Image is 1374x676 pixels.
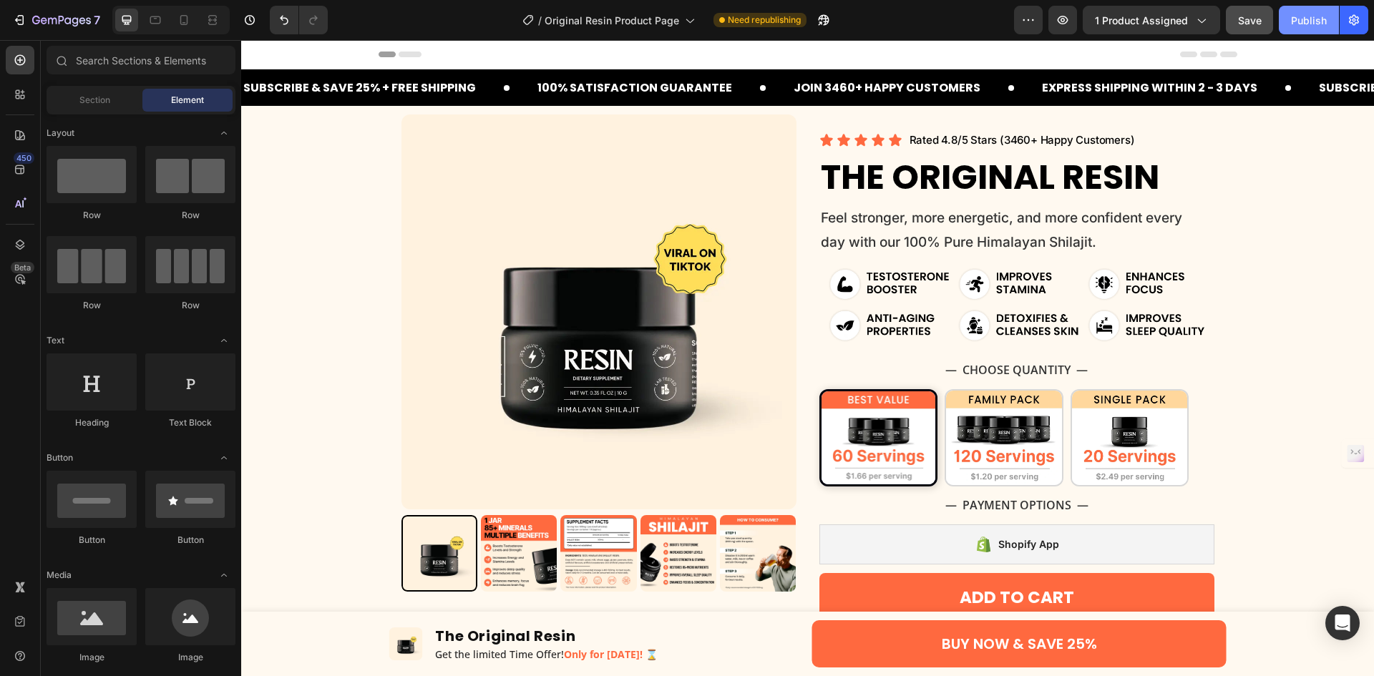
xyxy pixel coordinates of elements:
span: Media [47,569,72,582]
div: Open Intercom Messenger [1325,606,1360,640]
span: Need republishing [728,14,801,26]
span: Text [47,334,64,347]
div: Image [47,651,137,664]
div: 450 [14,152,34,164]
div: Row [47,299,137,312]
span: Toggle open [213,329,235,352]
div: Row [47,209,137,222]
h1: The Original Resin [578,114,973,161]
a: BUY NOW & SAVE 25% [571,580,985,627]
p: BUY NOW & SAVE 25% [701,594,856,613]
div: Button [47,534,137,547]
button: ADD TO CART [578,533,973,583]
input: Search Sections & Elements [47,46,235,74]
span: Toggle open [213,564,235,587]
div: Button [145,534,235,547]
div: Publish [1291,13,1327,28]
span: Original Resin Product Page [545,13,679,28]
p: Feel stronger, more energetic, and more confident every day with our 100% Pure Himalayan Shilajit. [580,166,949,215]
p: 7 [94,11,100,29]
span: Toggle open [213,122,235,144]
strong: Only for [DATE]! [323,607,401,621]
span: Element [171,94,204,107]
img: Product_section_benefits_image.webp [578,222,973,308]
div: Row [145,299,235,312]
button: 7 [6,6,107,34]
span: / [538,13,542,28]
div: ADD TO CART [718,543,833,572]
button: Save [1226,6,1273,34]
p: SUBSCRIBE & SAVE 25% + FREE SHIPPING [1078,41,1310,54]
div: Text Block [145,416,235,429]
span: Toggle open [213,446,235,469]
div: Undo/Redo [270,6,328,34]
button: Publish [1279,6,1339,34]
div: Beta [11,262,34,273]
div: Image [145,651,235,664]
div: Heading [47,416,137,429]
span: Section [79,94,110,107]
p: JOIN 3460+ HAPPY CUSTOMERS [552,41,739,54]
h2: — Choose Quantity — [578,317,973,343]
span: Button [47,451,73,464]
p: Rated 4.8/5 Stars (3460+ Happy Customers) [668,90,894,109]
h2: — PAYMENT OPTIONS — [578,452,973,479]
span: 1 product assigned [1095,13,1188,28]
span: Save [1238,14,1262,26]
iframe: Design area [241,40,1374,676]
button: 1 product assigned [1083,6,1220,34]
div: Shopify App [757,496,818,513]
div: Row [145,209,235,222]
span: Layout [47,127,74,139]
p: EXPRESS SHIPPING WITHIN 2 - 3 DAYS [801,41,1016,54]
p: SUBSCRIBE & SAVE 25% + FREE SHIPPING [2,41,235,54]
p: 100% SATISFACTION GUARANTEE [296,41,491,54]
